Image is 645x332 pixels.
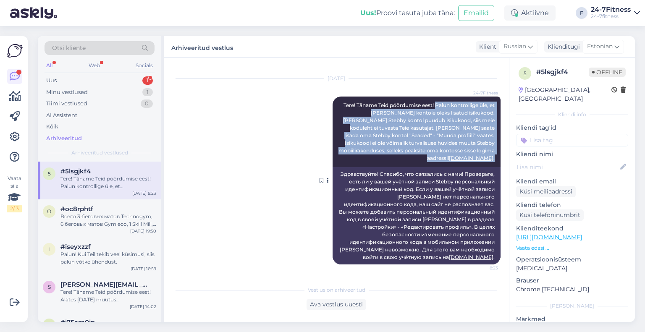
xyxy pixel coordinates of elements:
p: Märkmed [516,315,628,324]
div: Klienditugi [544,42,580,51]
div: Всего 3 беговых матов Technogym, 6 беговых матов Gymleco, 1 Skill Mill, 1 STAIRMASTER, 10 велосип... [60,213,156,228]
span: #i75am0jp [60,319,95,326]
p: Vaata edasi ... [516,244,628,252]
span: i [48,322,50,328]
div: AI Assistent [46,111,77,120]
span: 8:23 [467,265,498,271]
a: 24-7Fitness24-7fitness [591,6,640,20]
div: [DATE] 14:02 [130,303,156,310]
div: Tere! Täname Teid pöördumise eest! Alates [DATE] muutus rühmatreeningutes osalemine tasuliseks. R... [60,288,156,303]
span: syeda.annie.asad@gmail.com [60,281,148,288]
div: Küsi meiliaadressi [516,186,576,197]
div: Palun! Kui Teil tekib veel küsimusi, siis palun võtke ühendust. [60,251,156,266]
div: All [45,60,54,71]
div: F [576,7,587,19]
a: [URL][DOMAIN_NAME] [516,233,582,241]
div: # 5lsgjkf4 [536,67,589,77]
div: [GEOGRAPHIC_DATA], [GEOGRAPHIC_DATA] [519,86,611,103]
span: Vestlus on arhiveeritud [308,286,365,294]
p: Kliendi telefon [516,201,628,209]
div: Vaata siia [7,175,22,212]
input: Lisa nimi [517,162,619,172]
div: Uus [46,76,57,85]
div: 0 [141,99,153,108]
p: Kliendi email [516,177,628,186]
div: Здравствуйте! Спасибо, что связались с нами! Проверьте, есть ли у вашей учётной записи Stebby пер... [333,167,501,264]
div: Küsi telefoninumbrit [516,209,584,221]
div: [DATE] 8:23 [132,190,156,196]
div: [DATE] 16:59 [131,266,156,272]
div: 1 [142,88,153,97]
p: Brauser [516,276,628,285]
span: #oc8rphtf [60,205,93,213]
div: 1 [142,76,153,85]
span: i [48,246,50,252]
div: [PERSON_NAME] [516,302,628,310]
div: 2 / 3 [7,205,22,212]
label: Arhiveeritud vestlus [171,41,233,52]
p: Chrome [TECHNICAL_ID] [516,285,628,294]
span: Offline [589,68,626,77]
b: Uus! [360,9,376,17]
span: o [47,208,51,214]
span: 5 [524,70,527,76]
div: Web [87,60,102,71]
div: Aktiivne [504,5,556,21]
div: Arhiveeritud [46,134,82,143]
div: 24-7Fitness [591,6,631,13]
img: Askly Logo [7,43,23,59]
p: Kliendi nimi [516,150,628,159]
span: Otsi kliente [52,44,86,52]
span: 24-7Fitness [467,90,498,96]
span: s [48,284,51,290]
span: Arhiveeritud vestlused [71,149,128,157]
span: #iseyxzzf [60,243,91,251]
span: Russian [503,42,526,51]
p: Operatsioonisüsteem [516,255,628,264]
p: Klienditeekond [516,224,628,233]
div: 24-7fitness [591,13,631,20]
div: [DATE] [172,75,501,82]
span: #5lsgjkf4 [60,167,91,175]
div: Minu vestlused [46,88,88,97]
a: [DOMAIN_NAME] [449,254,493,260]
div: Klient [476,42,496,51]
input: Lisa tag [516,134,628,146]
div: Proovi tasuta juba täna: [360,8,455,18]
div: [DATE] 19:50 [130,228,156,234]
div: Socials [134,60,155,71]
span: 5 [48,170,51,177]
p: Kliendi tag'id [516,123,628,132]
div: Ava vestlus uuesti [307,299,366,310]
div: Tiimi vestlused [46,99,87,108]
span: Tere! Täname Teid pöördumise eest! Palun kontrollige üle, et [PERSON_NAME] kontole oleks lisatud ... [338,102,496,161]
a: [DOMAIN_NAME] [449,155,493,161]
p: [MEDICAL_DATA] [516,264,628,273]
div: Kõik [46,123,58,131]
span: Estonian [587,42,613,51]
div: Kliendi info [516,111,628,118]
button: Emailid [458,5,494,21]
div: Tere! Täname Teid pöördumise eest! Palun kontrollige üle, et [PERSON_NAME] kontole oleks lisatud ... [60,175,156,190]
